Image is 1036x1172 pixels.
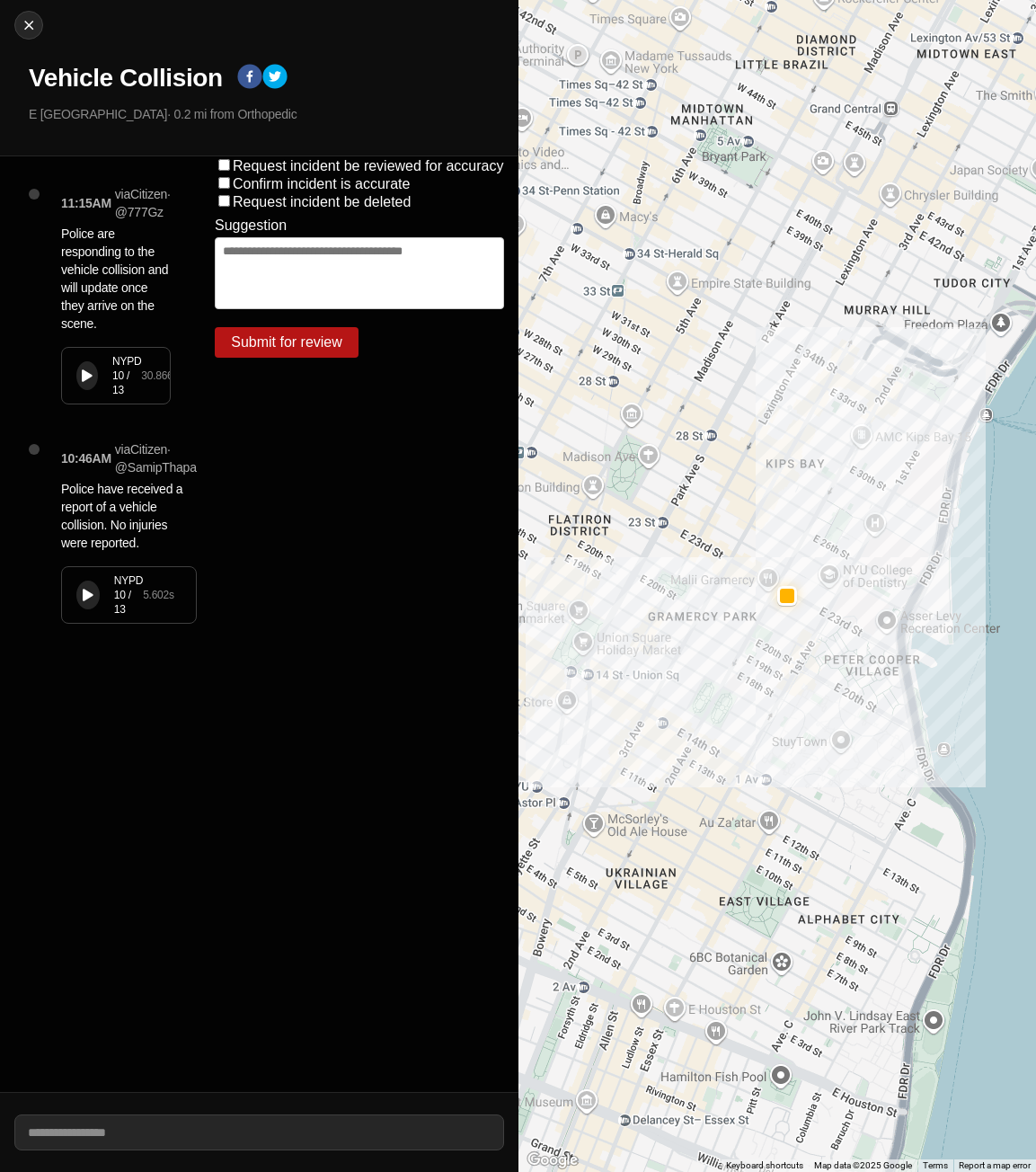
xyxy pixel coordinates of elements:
[61,194,111,212] p: 11:15AM
[237,64,262,93] button: facebook
[215,218,287,234] label: Suggestion
[29,105,504,123] p: E [GEOGRAPHIC_DATA] · 0.2 mi from Orthopedic
[61,449,111,467] p: 10:46AM
[233,194,411,209] label: Request incident be deleted
[61,480,197,552] p: Police have received a report of a vehicle collision. No injuries were reported.
[233,176,410,191] label: Confirm incident is accurate
[262,64,288,93] button: twitter
[959,1160,1031,1170] a: Report a map error
[29,62,223,94] h1: Vehicle Collision
[814,1160,912,1170] span: Map data ©2025 Google
[115,185,171,221] p: via Citizen · @ 777Gz
[115,440,197,476] p: via Citizen · @ SamipThapa
[61,225,171,333] p: Police are responding to the vehicle collision and will update once they arrive on the scene.
[215,327,359,358] button: Submit for review
[141,368,178,383] div: 30.866 s
[233,158,504,173] label: Request incident be reviewed for accuracy
[143,588,174,602] div: 5.602 s
[923,1160,948,1170] a: Terms
[523,1149,582,1172] img: Google
[14,11,43,40] button: cancel
[114,573,143,617] div: NYPD 10 / 13
[523,1149,582,1172] a: Open this area in Google Maps (opens a new window)
[20,16,38,34] img: cancel
[112,354,141,397] div: NYPD 10 / 13
[726,1159,803,1172] button: Keyboard shortcuts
